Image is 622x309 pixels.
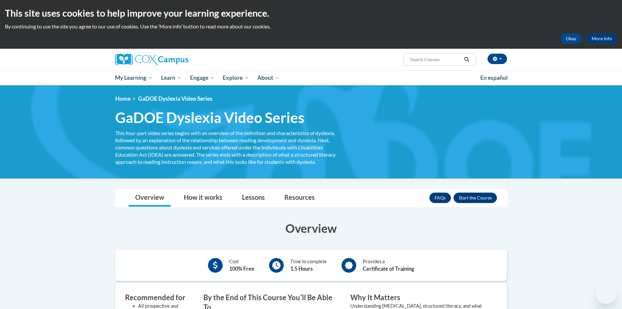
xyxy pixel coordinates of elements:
[229,258,254,273] div: Cost
[129,189,171,207] a: Overview
[290,266,313,272] b: 1.5 Hours
[115,54,239,65] a: Cox Campus
[105,70,517,85] div: Main menu
[115,54,188,65] img: Cox Campus
[125,293,194,303] h3: Recommended for
[229,266,254,272] b: 100% Free
[223,74,249,82] span: Explore
[115,109,304,126] span: GaDOE Dyslexia Video Series
[278,189,321,207] a: Resources
[5,23,617,30] p: By continuing to use the site you agree to our use of cookies. Use the ‘More info’ button to read...
[462,56,471,63] button: Search
[138,95,213,102] span: GaDOE Dyslexia Video Series
[115,74,152,82] span: My Learning
[115,129,341,165] div: This four-part video series begins with an overview of the definition and characteristics of dysl...
[363,266,414,272] b: Certificate of Training
[257,74,279,82] span: About
[350,293,487,303] h3: Why It Matters
[115,95,131,102] a: Home
[111,70,157,85] a: My Learning
[363,258,414,273] div: Provides a
[480,74,508,81] span: En español
[586,33,617,44] a: More Info
[235,189,271,207] a: Lessons
[157,70,186,85] a: Learn
[115,220,507,236] h3: Overview
[5,7,617,20] h2: This site uses cookies to help improve your learning experience.
[487,54,507,64] button: Account Settings
[454,193,497,203] button: Enroll
[218,70,253,85] a: Explore
[161,74,182,82] span: Learn
[190,74,215,82] span: Engage
[476,71,512,85] a: En español
[177,189,229,207] a: How it works
[561,33,582,44] button: Okay
[186,70,219,85] a: Engage
[409,56,462,63] input: Search Courses
[429,193,451,203] a: FAQs
[290,258,327,273] div: Time to complete
[253,70,284,85] a: About
[596,283,617,304] iframe: Button to launch messaging window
